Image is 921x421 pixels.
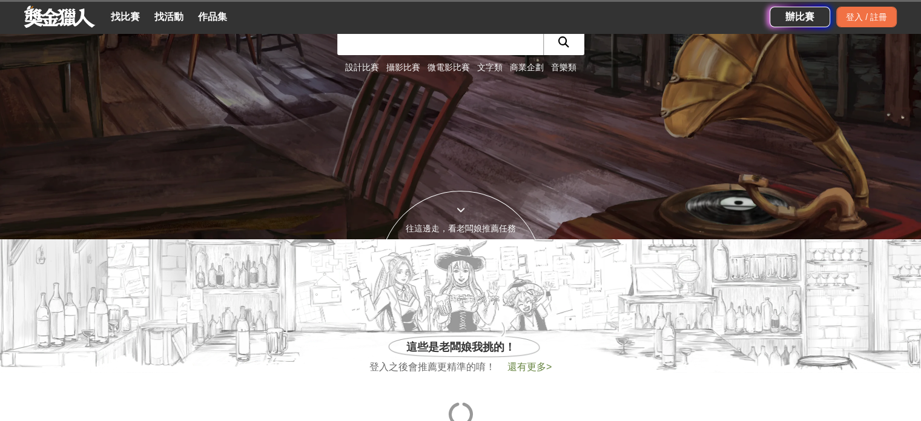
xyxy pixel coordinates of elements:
[150,8,188,25] a: 找活動
[106,8,145,25] a: 找比賽
[380,222,542,235] div: 往這邊走，看老闆娘推薦任務
[507,362,552,372] a: 還有更多>
[386,62,420,72] a: 攝影比賽
[427,62,470,72] a: 微電影比賽
[507,362,552,372] span: 還有更多 >
[477,62,503,72] a: 文字類
[770,7,830,27] a: 辦比賽
[510,62,544,72] a: 商業企劃
[406,339,515,356] span: 這些是老闆娘我挑的！
[836,7,897,27] div: 登入 / 註冊
[551,62,576,72] a: 音樂類
[345,62,379,72] a: 設計比賽
[193,8,232,25] a: 作品集
[369,360,495,374] span: 登入之後會推薦更精準的唷！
